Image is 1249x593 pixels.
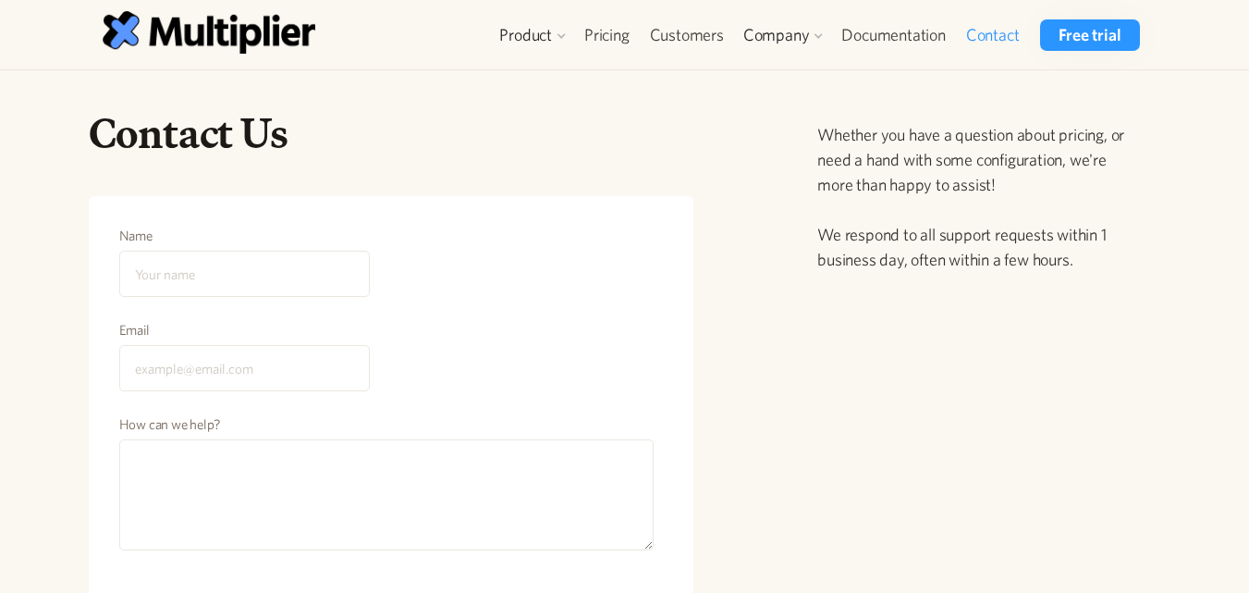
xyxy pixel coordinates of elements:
[956,19,1030,51] a: Contact
[574,19,640,51] a: Pricing
[831,19,955,51] a: Documentation
[119,227,370,245] label: Name
[119,345,370,391] input: example@email.com
[89,107,694,159] h1: Contact Us
[499,24,552,46] div: Product
[817,122,1143,272] p: Whether you have a question about pricing, or need a hand with some configuration, we're more tha...
[743,24,810,46] div: Company
[119,321,370,340] label: Email
[640,19,734,51] a: Customers
[119,251,370,297] input: Your name
[119,415,655,434] label: How can we help?
[1040,19,1139,51] a: Free trial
